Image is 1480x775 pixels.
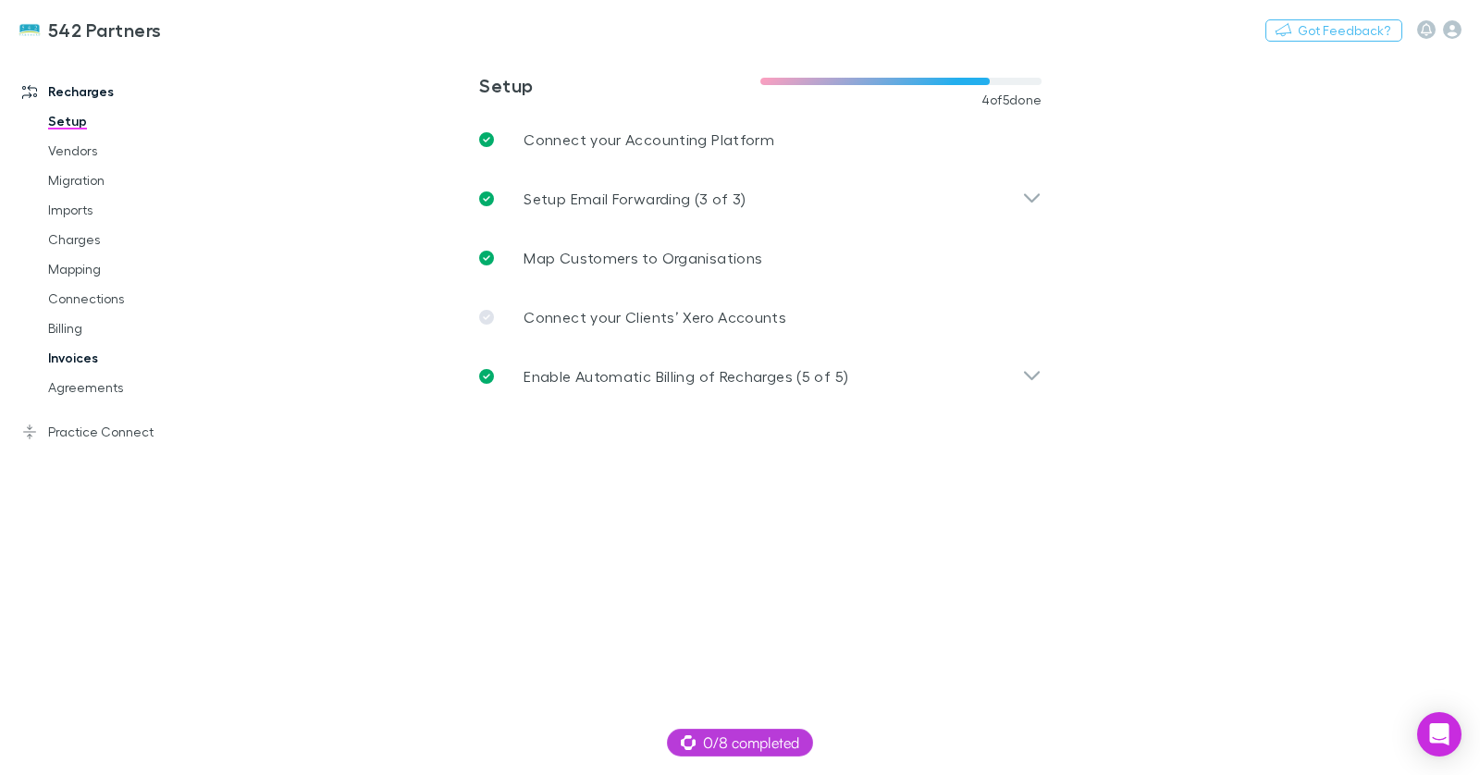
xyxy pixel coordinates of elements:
[30,166,230,195] a: Migration
[464,110,1056,169] a: Connect your Accounting Platform
[464,347,1056,406] div: Enable Automatic Billing of Recharges (5 of 5)
[524,365,848,387] p: Enable Automatic Billing of Recharges (5 of 5)
[981,92,1042,107] span: 4 of 5 done
[7,7,173,52] a: 542 Partners
[479,74,760,96] h3: Setup
[30,136,230,166] a: Vendors
[48,18,162,41] h3: 542 Partners
[30,314,230,343] a: Billing
[30,106,230,136] a: Setup
[524,188,746,210] p: Setup Email Forwarding (3 of 3)
[1265,19,1402,42] button: Got Feedback?
[30,225,230,254] a: Charges
[30,284,230,314] a: Connections
[524,247,762,269] p: Map Customers to Organisations
[464,288,1056,347] a: Connect your Clients’ Xero Accounts
[1417,712,1461,757] div: Open Intercom Messenger
[524,306,786,328] p: Connect your Clients’ Xero Accounts
[30,254,230,284] a: Mapping
[30,195,230,225] a: Imports
[4,77,230,106] a: Recharges
[30,373,230,402] a: Agreements
[18,18,41,41] img: 542 Partners's Logo
[464,169,1056,228] div: Setup Email Forwarding (3 of 3)
[4,417,230,447] a: Practice Connect
[30,343,230,373] a: Invoices
[524,129,774,151] p: Connect your Accounting Platform
[464,228,1056,288] a: Map Customers to Organisations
